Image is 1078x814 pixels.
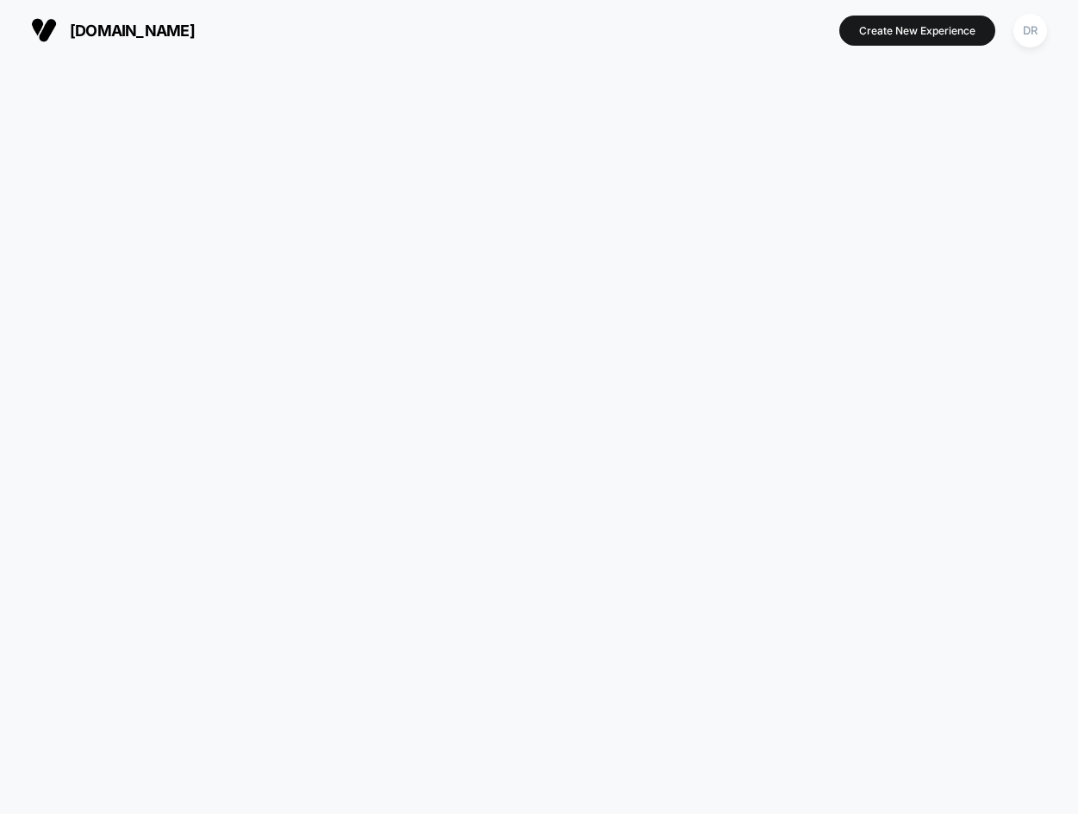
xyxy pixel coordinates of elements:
button: DR [1008,13,1052,48]
img: Visually logo [31,17,57,43]
div: DR [1013,14,1047,47]
button: Create New Experience [839,16,995,46]
span: [DOMAIN_NAME] [70,22,195,40]
button: [DOMAIN_NAME] [26,16,200,44]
